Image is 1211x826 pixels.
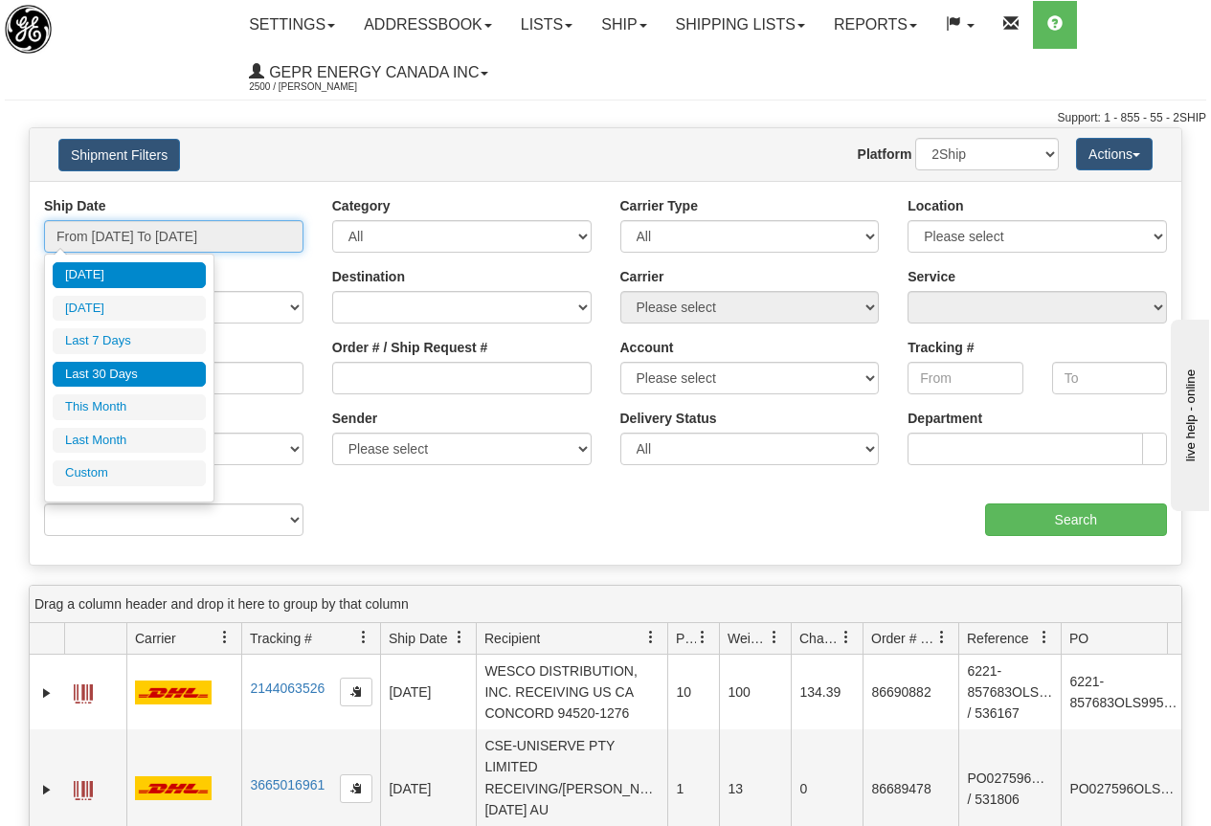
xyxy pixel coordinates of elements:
[1069,629,1088,648] span: PO
[349,1,506,49] a: Addressbook
[380,655,476,729] td: [DATE]
[5,5,52,54] img: logo2500.jpg
[662,1,819,49] a: Shipping lists
[340,678,372,706] button: Copy to clipboard
[908,409,982,428] label: Department
[235,1,349,49] a: Settings
[53,394,206,420] li: This Month
[958,623,1061,655] th: Press ctrl + space to group
[332,409,377,428] label: Sender
[958,655,1061,729] td: 6221-857683OLS995266 / 536167
[58,139,180,171] button: Shipment Filters
[380,623,476,655] th: Press ctrl + space to group
[908,267,955,286] label: Service
[64,623,126,655] th: Press ctrl + space to group
[908,338,974,357] label: Tracking #
[332,267,405,286] label: Destination
[74,772,93,803] a: Label
[389,629,447,648] span: Ship Date
[1155,621,1188,654] a: PO filter column settings
[863,623,958,655] th: Press ctrl + space to group
[264,64,479,80] span: GEPR Energy Canada Inc
[5,110,1206,126] div: Support: 1 - 855 - 55 - 2SHIP
[1076,138,1153,170] button: Actions
[1028,621,1061,654] a: Reference filter column settings
[635,621,667,654] a: Recipient filter column settings
[819,1,931,49] a: Reports
[506,1,587,49] a: Lists
[791,655,863,729] td: 134.39
[719,623,791,655] th: Press ctrl + space to group
[332,196,391,215] label: Category
[37,780,56,799] a: Expand
[985,503,1168,536] input: Search
[443,621,476,654] a: Ship Date filter column settings
[53,362,206,388] li: Last 30 Days
[484,629,540,648] span: Recipient
[14,16,177,31] div: live help - online
[250,629,312,648] span: Tracking #
[340,774,372,803] button: Copy to clipboard
[728,629,768,648] span: Weight
[620,196,698,215] label: Carrier Type
[863,655,958,729] td: 86690882
[332,338,488,357] label: Order # / Ship Request #
[871,629,935,648] span: Order # / Ship Request #
[587,1,661,49] a: Ship
[1061,623,1188,655] th: Press ctrl + space to group
[667,623,719,655] th: Press ctrl + space to group
[476,655,667,729] td: WESCO DISTRIBUTION, INC. RECEIVING US CA CONCORD 94520-1276
[791,623,863,655] th: Press ctrl + space to group
[686,621,719,654] a: Packages filter column settings
[241,623,380,655] th: Press ctrl + space to group
[908,362,1022,394] input: From
[667,655,719,729] td: 10
[799,629,840,648] span: Charge
[1061,655,1188,729] td: 6221-857683OLS995266
[348,621,380,654] a: Tracking # filter column settings
[1052,362,1167,394] input: To
[135,776,212,800] img: 7 - DHL_Worldwide
[830,621,863,654] a: Charge filter column settings
[719,655,791,729] td: 100
[858,145,912,164] label: Platform
[53,296,206,322] li: [DATE]
[126,623,241,655] th: Press ctrl + space to group
[44,196,106,215] label: Ship Date
[926,621,958,654] a: Order # / Ship Request # filter column settings
[620,409,717,428] label: Delivery Status
[908,196,963,215] label: Location
[53,428,206,454] li: Last Month
[250,681,325,696] a: 2144063526
[209,621,241,654] a: Carrier filter column settings
[135,629,176,648] span: Carrier
[37,683,56,703] a: Expand
[758,621,791,654] a: Weight filter column settings
[235,49,503,97] a: GEPR Energy Canada Inc 2500 / [PERSON_NAME]
[53,328,206,354] li: Last 7 Days
[53,262,206,288] li: [DATE]
[250,777,325,793] a: 3665016961
[967,629,1029,648] span: Reference
[249,78,392,97] span: 2500 / [PERSON_NAME]
[53,460,206,486] li: Custom
[620,338,674,357] label: Account
[620,267,664,286] label: Carrier
[74,676,93,706] a: Label
[135,681,212,704] img: 7 - DHL_Worldwide
[30,586,1181,623] div: grid grouping header
[1167,315,1209,510] iframe: chat widget
[476,623,667,655] th: Press ctrl + space to group
[676,629,696,648] span: Packages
